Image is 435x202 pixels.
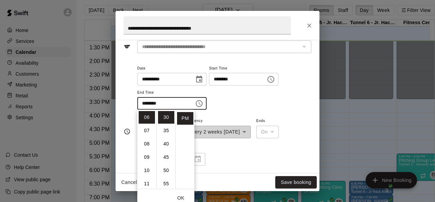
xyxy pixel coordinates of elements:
[139,177,155,190] li: 11 hours
[158,151,174,164] li: 45 minutes
[158,98,174,110] li: 25 minutes
[177,112,193,125] li: PM
[275,176,317,189] button: Save booking
[256,116,279,126] span: Ends
[118,176,140,189] button: Cancel
[139,164,155,177] li: 10 hours
[209,64,278,73] span: Start Time
[124,43,130,50] svg: Service
[137,64,207,73] span: Date
[158,124,174,137] li: 35 minutes
[158,177,174,190] li: 55 minutes
[139,124,155,137] li: 7 hours
[137,88,207,97] span: End Time
[192,97,206,110] button: Choose time, selected time is 6:30 PM
[139,151,155,164] li: 9 hours
[158,138,174,150] li: 40 minutes
[158,111,174,124] li: 30 minutes
[139,138,155,150] li: 8 hours
[256,126,279,138] div: On
[192,73,206,86] button: Choose date, selected date is Sep 18, 2025
[137,110,156,189] ul: Select hours
[303,19,315,32] button: Close
[184,116,251,126] span: Frequency
[175,110,194,189] ul: Select meridiem
[156,110,175,189] ul: Select minutes
[264,73,278,86] button: Choose time, selected time is 6:00 PM
[124,128,130,135] svg: Timing
[137,41,311,53] div: The service of an existing booking cannot be changed
[139,111,155,124] li: 6 hours
[177,99,193,111] li: AM
[158,164,174,177] li: 50 minutes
